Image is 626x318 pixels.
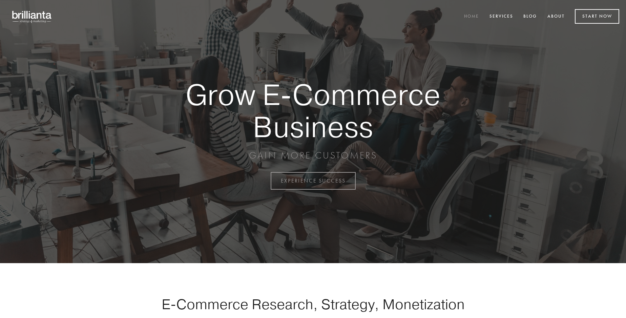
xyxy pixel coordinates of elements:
a: Home [460,11,483,22]
strong: Grow E-Commerce Business [162,79,464,143]
p: GAIN MORE CUSTOMERS [162,149,464,162]
a: EXPERIENCE SUCCESS [271,172,356,190]
a: Services [485,11,518,22]
a: Blog [519,11,541,22]
a: Start Now [575,9,619,24]
h1: E-Commerce Research, Strategy, Monetization [140,296,486,313]
a: About [543,11,569,22]
img: brillianta - research, strategy, marketing [7,7,58,26]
